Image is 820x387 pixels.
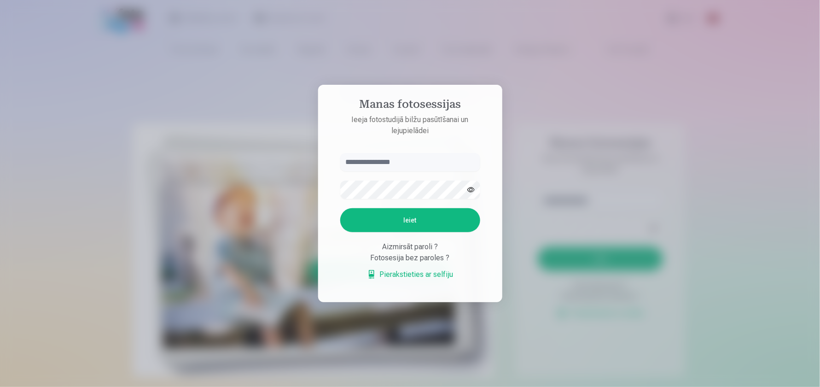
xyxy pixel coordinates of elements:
[340,241,480,252] div: Aizmirsāt paroli ?
[340,252,480,264] div: Fotosesija bez paroles ?
[367,269,454,280] a: Pierakstieties ar selfiju
[340,208,480,232] button: Ieiet
[331,98,489,114] h4: Manas fotosessijas
[331,114,489,136] p: Ieeja fotostudijā bilžu pasūtīšanai un lejupielādei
